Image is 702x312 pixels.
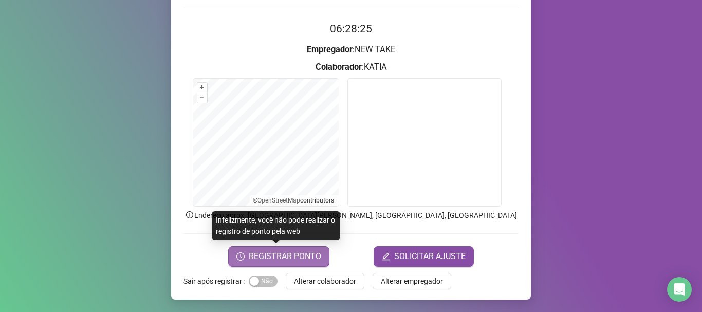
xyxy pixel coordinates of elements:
button: REGISTRAR PONTO [228,246,329,267]
button: Alterar empregador [373,273,451,289]
h3: : KATIA [183,61,519,74]
div: Infelizmente, você não pode realizar o registro de ponto pela web [212,211,340,240]
li: © contributors. [253,197,336,204]
a: OpenStreetMap [257,197,300,204]
button: Alterar colaborador [286,273,364,289]
span: clock-circle [236,252,245,261]
span: SOLICITAR AJUSTE [394,250,466,263]
button: – [197,93,207,103]
span: info-circle [185,210,194,219]
span: Alterar empregador [381,276,443,287]
button: editSOLICITAR AJUSTE [374,246,474,267]
span: REGISTRAR PONTO [249,250,321,263]
strong: Colaborador [316,62,362,72]
p: Endereço aprox. : [GEOGRAPHIC_DATA][PERSON_NAME], [GEOGRAPHIC_DATA], [GEOGRAPHIC_DATA] [183,210,519,221]
span: edit [382,252,390,261]
time: 06:28:25 [330,23,372,35]
span: Alterar colaborador [294,276,356,287]
button: + [197,83,207,93]
label: Sair após registrar [183,273,249,289]
strong: Empregador [307,45,353,54]
h3: : NEW TAKE [183,43,519,57]
div: Open Intercom Messenger [667,277,692,302]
